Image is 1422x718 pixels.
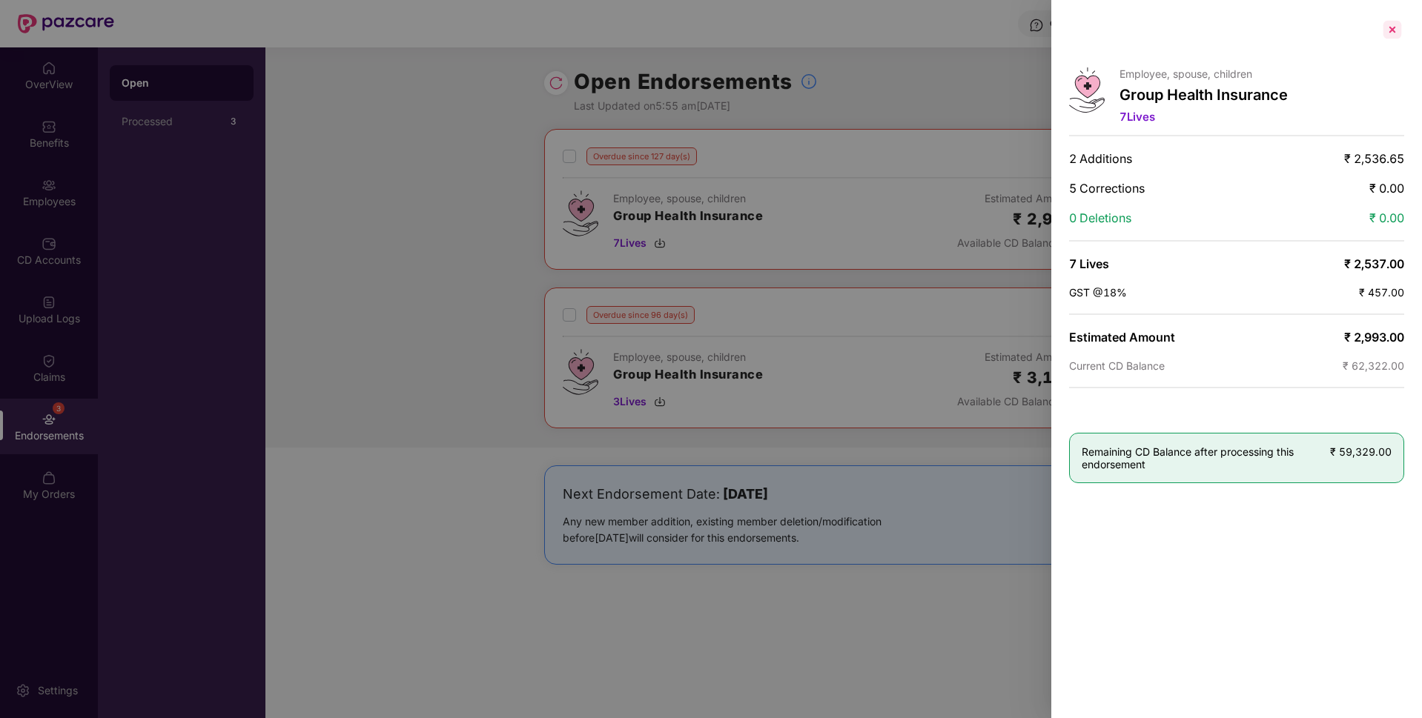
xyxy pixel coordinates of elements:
[1120,67,1288,80] p: Employee, spouse, children
[1344,330,1404,345] span: ₹ 2,993.00
[1120,110,1155,124] span: 7 Lives
[1069,256,1109,271] span: 7 Lives
[1069,286,1127,299] span: GST @18%
[1343,359,1404,372] span: ₹ 62,322.00
[1069,151,1132,166] span: 2 Additions
[1369,210,1404,225] span: ₹ 0.00
[1069,330,1175,345] span: Estimated Amount
[1069,67,1105,113] img: svg+xml;base64,PHN2ZyB4bWxucz0iaHR0cDovL3d3dy53My5vcmcvMjAwMC9zdmciIHdpZHRoPSI0Ny43MTQiIGhlaWdodD...
[1069,181,1145,196] span: 5 Corrections
[1369,181,1404,196] span: ₹ 0.00
[1344,151,1404,166] span: ₹ 2,536.65
[1120,86,1288,104] p: Group Health Insurance
[1069,210,1131,225] span: 0 Deletions
[1069,359,1165,372] span: Current CD Balance
[1344,256,1404,271] span: ₹ 2,537.00
[1359,286,1404,299] span: ₹ 457.00
[1082,445,1330,471] span: Remaining CD Balance after processing this endorsement
[1330,445,1392,458] span: ₹ 59,329.00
